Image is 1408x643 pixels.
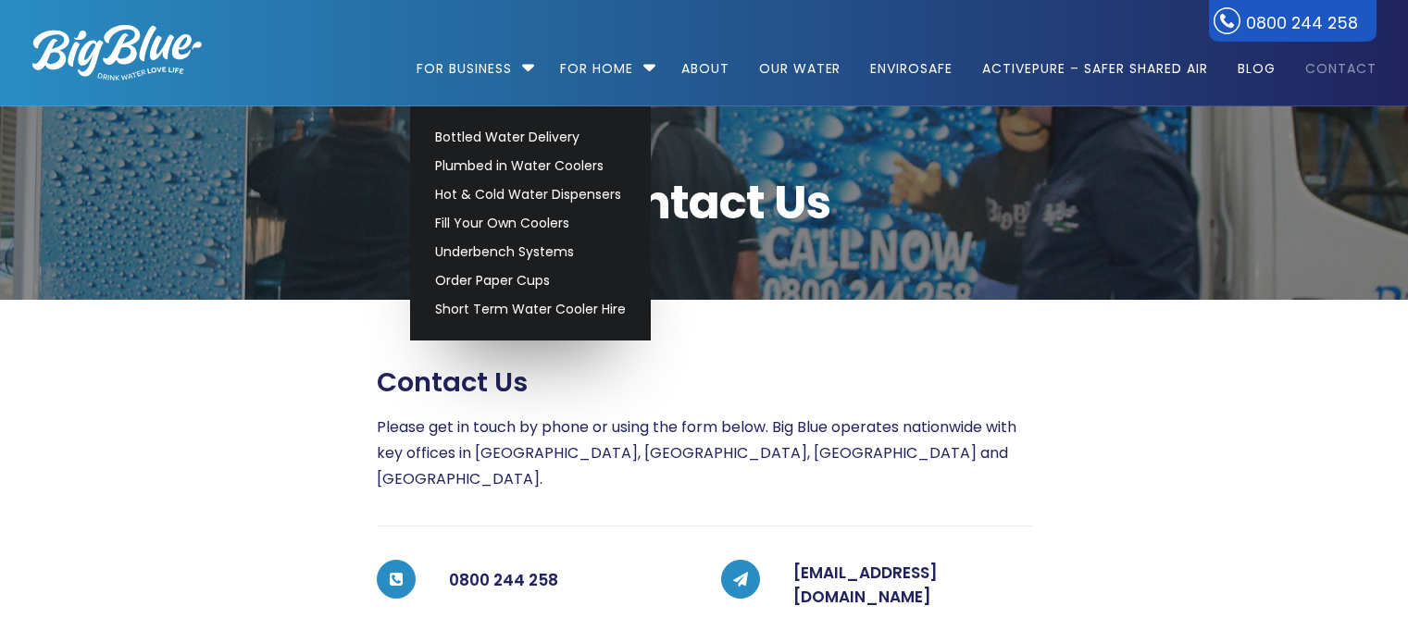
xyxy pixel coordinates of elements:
[793,562,938,608] a: [EMAIL_ADDRESS][DOMAIN_NAME]
[32,25,202,80] img: logo
[427,295,634,324] a: Short Term Water Cooler Hire
[377,366,528,399] span: Contact us
[427,152,634,180] a: Plumbed in Water Coolers
[377,414,1032,492] p: Please get in touch by phone or using the form below. Big Blue operates nationwide with key offic...
[32,179,1377,226] span: Contact Us
[427,180,634,209] a: Hot & Cold Water Dispensers
[427,123,634,152] a: Bottled Water Delivery
[427,209,634,238] a: Fill Your Own Coolers
[449,562,688,599] h5: 0800 244 258
[427,266,634,295] a: Order Paper Cups
[427,238,634,266] a: Underbench Systems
